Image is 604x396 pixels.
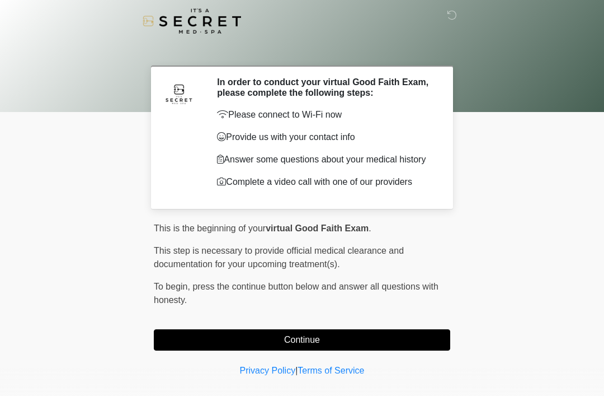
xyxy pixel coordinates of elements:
[217,77,433,98] h2: In order to conduct your virtual Good Faith Exam, please complete the following steps:
[295,366,298,375] a: |
[145,40,459,61] h1: ‎ ‎
[154,329,450,351] button: Continue
[217,131,433,144] p: Provide us with your contact info
[369,223,371,233] span: .
[266,223,369,233] strong: virtual Good Faith Exam
[154,282,192,291] span: To begin,
[217,153,433,166] p: Answer some questions about your medical history
[143,8,241,34] img: It's A Secret Med Spa Logo
[298,366,364,375] a: Terms of Service
[154,223,266,233] span: This is the beginning of your
[154,246,404,269] span: This step is necessary to provide official medical clearance and documentation for your upcoming ...
[154,282,438,305] span: press the continue button below and answer all questions with honesty.
[217,108,433,122] p: Please connect to Wi-Fi now
[240,366,296,375] a: Privacy Policy
[217,175,433,189] p: Complete a video call with one of our providers
[162,77,196,110] img: Agent Avatar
